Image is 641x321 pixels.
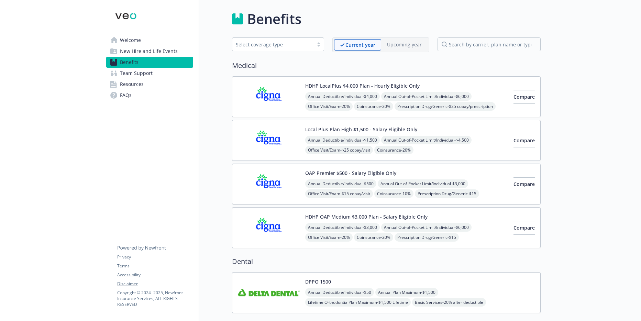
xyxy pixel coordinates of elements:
[106,90,193,101] a: FAQs
[513,90,535,104] button: Compare
[513,134,535,147] button: Compare
[106,46,193,57] a: New Hire and Life Events
[238,213,300,242] img: CIGNA carrier logo
[375,288,438,297] span: Annual Plan Maximum - $1,500
[354,233,393,242] span: Coinsurance - 20%
[305,179,376,188] span: Annual Deductible/Individual - $500
[305,102,353,111] span: Office Visit/Exam - 20%
[305,92,380,101] span: Annual Deductible/Individual - $4,000
[305,223,380,232] span: Annual Deductible/Individual - $3,000
[238,278,300,307] img: Delta Dental Insurance Company carrier logo
[438,37,541,51] input: search by carrier, plan name or type
[354,102,393,111] span: Coinsurance - 20%
[238,126,300,155] img: CIGNA carrier logo
[120,68,153,79] span: Team Support
[117,290,193,307] p: Copyright © 2024 - 2025 , Newfront Insurance Services, ALL RIGHTS RESERVED
[120,35,141,46] span: Welcome
[238,169,300,199] img: CIGNA carrier logo
[247,9,301,29] h1: Benefits
[345,41,375,48] p: Current year
[232,60,541,71] h2: Medical
[106,57,193,68] a: Benefits
[305,146,373,154] span: Office Visit/Exam - $25 copay/visit
[374,146,413,154] span: Coinsurance - 20%
[117,272,193,278] a: Accessibility
[381,223,472,232] span: Annual Out-of-Pocket Limit/Individual - $6,000
[387,41,422,48] p: Upcoming year
[106,68,193,79] a: Team Support
[305,126,417,133] button: Local Plus Plan High $1,500 - Salary Eligible Only
[513,93,535,100] span: Compare
[305,136,380,144] span: Annual Deductible/Individual - $1,500
[232,256,541,267] h2: Dental
[117,263,193,269] a: Terms
[305,213,428,220] button: HDHP OAP Medium $3,000 Plan - Salary Eligible Only
[120,90,132,101] span: FAQs
[120,57,139,68] span: Benefits
[120,46,178,57] span: New Hire and Life Events
[513,177,535,191] button: Compare
[395,102,496,111] span: Prescription Drug/Generic - $25 copay/prescription
[513,137,535,144] span: Compare
[305,169,396,177] button: OAP Premier $500 - Salary Eligible Only
[305,189,373,198] span: Office Visit/Exam - $15 copay/visit
[106,79,193,90] a: Resources
[117,254,193,260] a: Privacy
[305,288,374,297] span: Annual Deductible/Individual - $50
[513,181,535,187] span: Compare
[412,298,486,307] span: Basic Services - 20% after deductible
[381,92,472,101] span: Annual Out-of-Pocket Limit/Individual - $6,000
[381,136,472,144] span: Annual Out-of-Pocket Limit/Individual - $4,500
[120,79,144,90] span: Resources
[106,35,193,46] a: Welcome
[395,233,459,242] span: Prescription Drug/Generic - $15
[381,39,428,51] span: Upcoming year
[374,189,413,198] span: Coinsurance - 10%
[117,281,193,287] a: Disclaimer
[238,82,300,111] img: CIGNA carrier logo
[305,233,353,242] span: Office Visit/Exam - 20%
[305,278,331,285] button: DPPO 1500
[415,189,479,198] span: Prescription Drug/Generic - $15
[513,224,535,231] span: Compare
[236,41,310,48] div: Select coverage type
[513,221,535,235] button: Compare
[305,82,420,89] button: HDHP LocalPlus $4,000 Plan - Hourly Eligible Only
[378,179,468,188] span: Annual Out-of-Pocket Limit/Individual - $3,000
[305,298,411,307] span: Lifetime Orthodontia Plan Maximum - $1,500 Lifetime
